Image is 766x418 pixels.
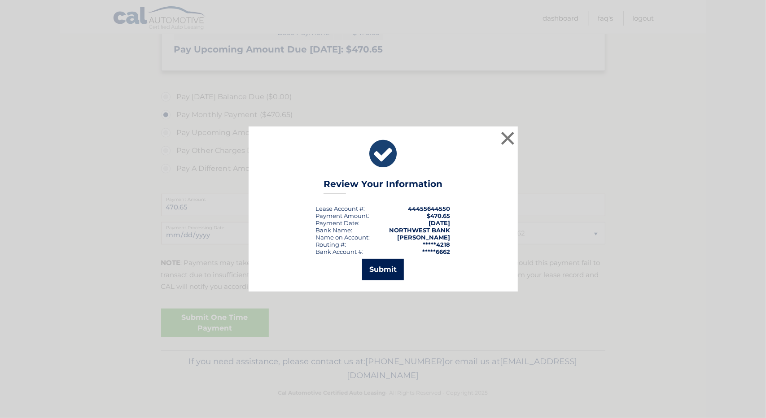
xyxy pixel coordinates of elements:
[408,205,451,212] strong: 44455644550
[499,129,517,147] button: ×
[316,248,364,255] div: Bank Account #:
[427,212,451,219] span: $470.65
[398,234,451,241] strong: [PERSON_NAME]
[324,179,442,194] h3: Review Your Information
[316,241,346,248] div: Routing #:
[316,226,353,234] div: Bank Name:
[390,226,451,234] strong: NORTHWEST BANK
[316,219,359,226] span: Payment Date
[362,259,404,280] button: Submit
[316,212,370,219] div: Payment Amount:
[316,234,370,241] div: Name on Account:
[429,219,451,226] span: [DATE]
[316,205,365,212] div: Lease Account #:
[316,219,360,226] div: :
